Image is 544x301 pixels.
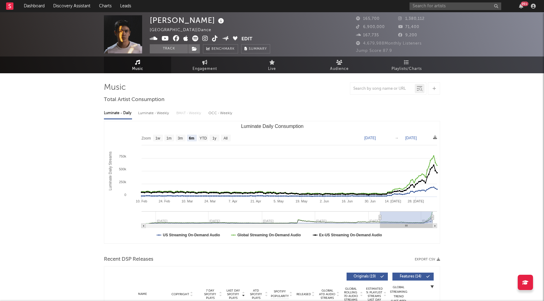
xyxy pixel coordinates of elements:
[208,108,233,118] div: OCC - Weekly
[415,258,440,261] button: Export CSV
[104,56,171,73] a: Music
[365,199,376,203] text: 30. Jun
[200,136,207,140] text: YTD
[391,65,422,73] span: Playlists/Charts
[229,199,237,203] text: 7. Apr
[410,2,501,10] input: Search for artists
[398,17,425,21] span: 1,380,112
[251,199,261,203] text: 21. Apr
[136,199,147,203] text: 10. Feb
[119,154,126,158] text: 750k
[223,136,227,140] text: All
[248,289,264,300] span: ATD Spotify Plays
[330,65,349,73] span: Audience
[150,44,188,53] button: Track
[182,199,193,203] text: 10. Mar
[238,56,306,73] a: Live
[306,56,373,73] a: Audience
[519,4,523,9] button: 99+
[241,35,252,43] button: Edit
[124,193,126,197] text: 0
[138,108,170,118] div: Luminate - Weekly
[350,86,415,91] input: Search by song name or URL
[319,289,336,300] span: Global ATD Audio Streams
[159,199,170,203] text: 24. Feb
[521,2,528,6] div: 99 +
[203,44,238,53] a: Benchmark
[119,167,126,171] text: 500k
[204,199,216,203] text: 24. Mar
[320,199,329,203] text: 2. Jun
[398,33,417,37] span: 9,200
[268,65,276,73] span: Live
[392,273,434,281] button: Features(14)
[271,289,289,299] span: Spotify Popularity
[171,56,238,73] a: Engagement
[150,27,218,34] div: [GEOGRAPHIC_DATA] | Dance
[119,180,126,184] text: 250k
[347,273,388,281] button: Originals(19)
[212,136,216,140] text: 1y
[373,56,440,73] a: Playlists/Charts
[108,151,112,190] text: Luminate Daily Streams
[123,292,163,296] div: Name
[364,136,376,140] text: [DATE]
[167,136,172,140] text: 1m
[408,199,424,203] text: 28. [DATE]
[396,275,425,278] span: Features ( 14 )
[104,96,164,103] span: Total Artist Consumption
[385,199,401,203] text: 14. [DATE]
[296,292,311,296] span: Released
[225,289,241,300] span: Last Day Spotify Plays
[104,256,153,263] span: Recent DSP Releases
[163,233,220,237] text: US Streaming On-Demand Audio
[356,33,379,37] span: 167,735
[249,47,267,51] span: Summary
[274,199,284,203] text: 5. May
[132,65,143,73] span: Music
[398,25,419,29] span: 71,400
[193,65,217,73] span: Engagement
[104,121,440,243] svg: Luminate Daily Consumption
[202,289,218,300] span: 7 Day Spotify Plays
[150,15,226,25] div: [PERSON_NAME]
[142,136,151,140] text: Zoom
[237,233,301,237] text: Global Streaming On-Demand Audio
[296,199,308,203] text: 19. May
[241,124,304,129] text: Luminate Daily Consumption
[211,45,235,53] span: Benchmark
[178,136,183,140] text: 3m
[405,136,417,140] text: [DATE]
[356,49,392,53] span: Jump Score: 87.9
[356,25,385,29] span: 6,900,000
[189,136,194,140] text: 6m
[241,44,270,53] button: Summary
[156,136,160,140] text: 1w
[319,233,382,237] text: Ex-US Streaming On-Demand Audio
[342,199,353,203] text: 16. Jun
[395,136,399,140] text: →
[171,292,189,296] span: Copyright
[356,17,380,21] span: 165,700
[351,275,379,278] span: Originals ( 19 )
[104,108,132,118] div: Luminate - Daily
[356,42,422,45] span: 4,679,988 Monthly Listeners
